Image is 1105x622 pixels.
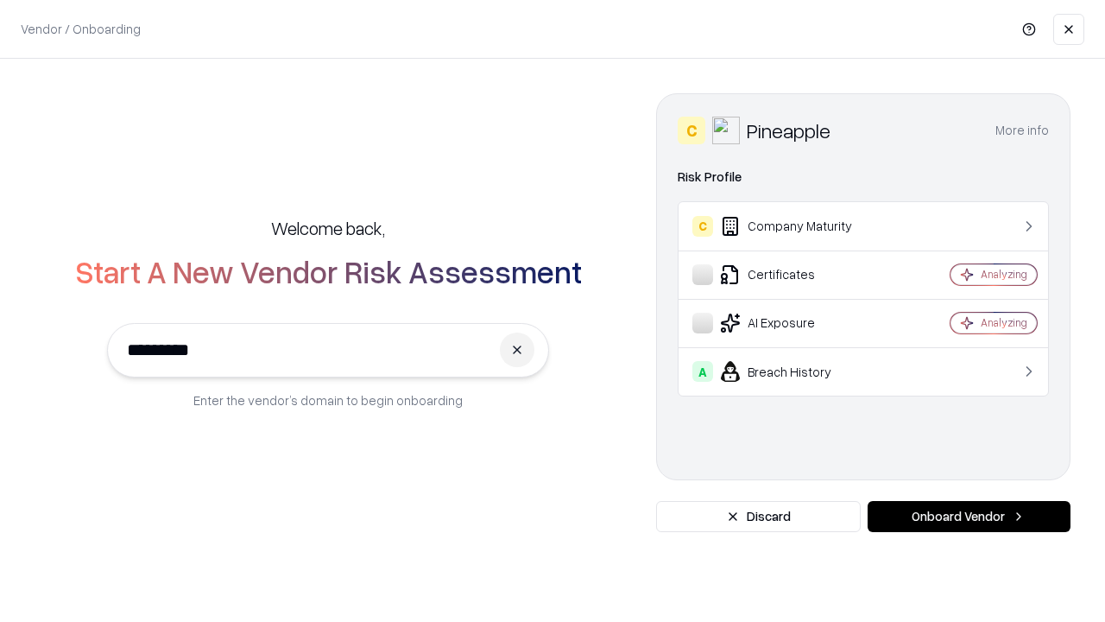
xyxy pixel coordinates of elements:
div: C [692,216,713,237]
div: Pineapple [747,117,830,144]
div: Company Maturity [692,216,899,237]
img: Pineapple [712,117,740,144]
button: More info [995,115,1049,146]
div: Risk Profile [678,167,1049,187]
button: Discard [656,501,861,532]
div: A [692,361,713,382]
button: Onboard Vendor [868,501,1070,532]
div: Breach History [692,361,899,382]
p: Enter the vendor’s domain to begin onboarding [193,391,463,409]
div: Certificates [692,264,899,285]
h5: Welcome back, [271,216,385,240]
div: AI Exposure [692,313,899,333]
p: Vendor / Onboarding [21,20,141,38]
div: C [678,117,705,144]
div: Analyzing [981,267,1027,282]
h2: Start A New Vendor Risk Assessment [75,254,582,289]
div: Analyzing [981,315,1027,330]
